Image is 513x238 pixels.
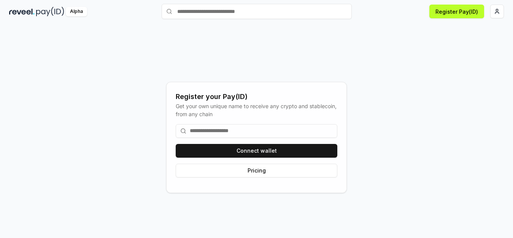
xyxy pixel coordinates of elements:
[9,7,35,16] img: reveel_dark
[429,5,484,18] button: Register Pay(ID)
[176,91,337,102] div: Register your Pay(ID)
[176,144,337,158] button: Connect wallet
[176,102,337,118] div: Get your own unique name to receive any crypto and stablecoin, from any chain
[176,164,337,177] button: Pricing
[66,7,87,16] div: Alpha
[36,7,64,16] img: pay_id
